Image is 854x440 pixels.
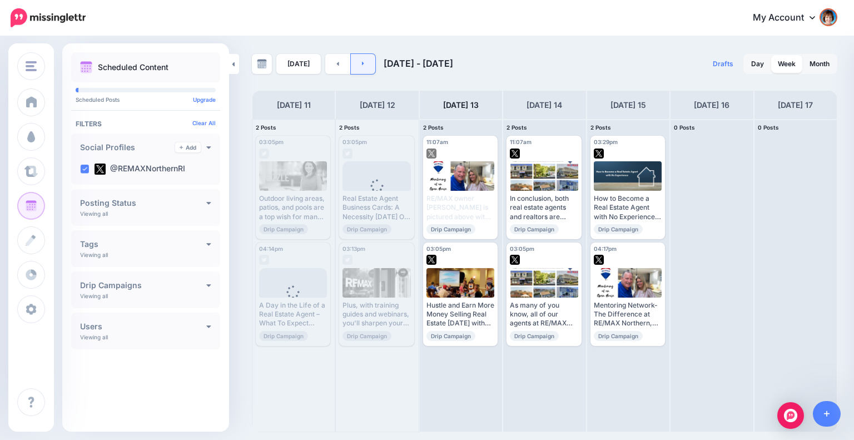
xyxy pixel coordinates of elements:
div: Open Intercom Messenger [777,402,804,429]
span: 11:07am [426,139,448,145]
a: Week [771,55,802,73]
span: 11:07am [510,139,532,145]
div: Plus, with training guides and webinars, you'll sharpen your marketing skills, staying ahead of t... [342,301,410,328]
h4: [DATE] 17 [778,98,813,112]
img: Missinglettr [11,8,86,27]
span: 0 Posts [674,124,695,131]
span: Drip Campaign [594,224,643,234]
img: calendar-grey-darker.png [257,59,267,69]
h4: Filters [76,120,216,128]
span: Drafts [713,61,733,67]
a: Add [175,142,201,152]
h4: Social Profiles [80,144,175,151]
span: Drip Campaign [259,331,308,341]
a: Drafts [706,54,740,74]
img: twitter-square.png [510,149,520,159]
p: Viewing all [80,210,108,217]
label: @REMAXNorthernRI [95,164,185,175]
div: A Day in the Life of a Real Estate Agent – What To Expect Read more 👉 [URL] [259,301,327,328]
a: Month [803,55,836,73]
span: 03:05pm [510,245,534,252]
span: Drip Campaign [510,224,559,234]
img: twitter-square.png [594,255,604,265]
span: 0 Posts [758,124,779,131]
img: calendar.png [80,61,92,73]
span: Drip Campaign [342,224,391,234]
div: As many of you know, all of our agents at RE/MAX [GEOGRAPHIC_DATA] area are actual “realtors” eve... [510,301,578,328]
span: 2 Posts [423,124,444,131]
div: Loading [361,179,392,208]
a: Clear All [192,120,216,126]
span: Drip Campaign [259,224,308,234]
span: 04:14pm [259,245,283,252]
p: Viewing all [80,293,108,299]
img: twitter-grey-square.png [259,255,269,265]
div: Real Estate Agent Business Cards: A Necessity [DATE] Or Not? Read more 👉 [URL] [342,194,410,221]
p: Viewing all [80,251,108,258]
img: twitter-square.png [426,255,436,265]
a: [DATE] [276,54,321,74]
h4: [DATE] 14 [527,98,562,112]
span: 2 Posts [339,124,360,131]
p: Viewing all [80,334,108,340]
h4: [DATE] 12 [360,98,395,112]
span: 2 Posts [507,124,527,131]
img: twitter-grey-square.png [342,255,352,265]
p: Scheduled Content [98,63,168,71]
span: 03:05pm [342,139,367,145]
span: Drip Campaign [426,331,475,341]
span: 03:13pm [342,245,365,252]
span: 03:05pm [259,139,284,145]
span: Drip Campaign [342,331,391,341]
img: twitter-grey-square.png [342,149,352,159]
a: Upgrade [193,96,216,103]
span: 03:29pm [594,139,618,145]
span: Drip Campaign [426,224,475,234]
div: RE/MAX owner [PERSON_NAME] is pictured above with [PERSON_NAME], an agent he mentored recently at... [426,194,494,221]
h4: [DATE] 16 [694,98,729,112]
span: Drip Campaign [594,331,643,341]
img: twitter-square.png [426,149,436,159]
span: [DATE] - [DATE] [384,58,453,69]
div: In conclusion, both real estate agents and realtors are licensed professionals who can help facil... [510,194,578,221]
h4: [DATE] 11 [277,98,311,112]
h4: Tags [80,240,206,248]
img: menu.png [26,61,37,71]
h4: [DATE] 15 [610,98,646,112]
span: Drip Campaign [510,331,559,341]
p: Scheduled Posts [76,97,216,102]
span: 03:05pm [426,245,451,252]
div: Loading [278,285,309,314]
img: twitter-square.png [510,255,520,265]
span: 2 Posts [256,124,276,131]
div: Outdoor living areas, patios, and pools are a top wish for many families dreaming of backyard bar... [259,194,327,221]
img: twitter-square.png [594,149,604,159]
h4: Users [80,323,206,330]
div: Mentoring Network- The Difference at RE/MAX Northern, [GEOGRAPHIC_DATA]: [URL] [594,301,662,328]
img: twitter-grey-square.png [259,149,269,159]
h4: Drip Campaigns [80,281,206,289]
a: My Account [742,4,837,32]
a: Day [744,55,771,73]
img: twitter-square.png [95,164,106,175]
h4: [DATE] 13 [443,98,479,112]
span: 2 Posts [590,124,611,131]
h4: Posting Status [80,199,206,207]
span: 04:17pm [594,245,617,252]
div: How to Become a Real Estate Agent with No Experience: Choose the Right Real Estate School Read mo... [594,194,662,221]
div: Hustle and Earn More Money Selling Real Estate [DATE] with RE/MAX Read more 👉 [URL] [426,301,494,328]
